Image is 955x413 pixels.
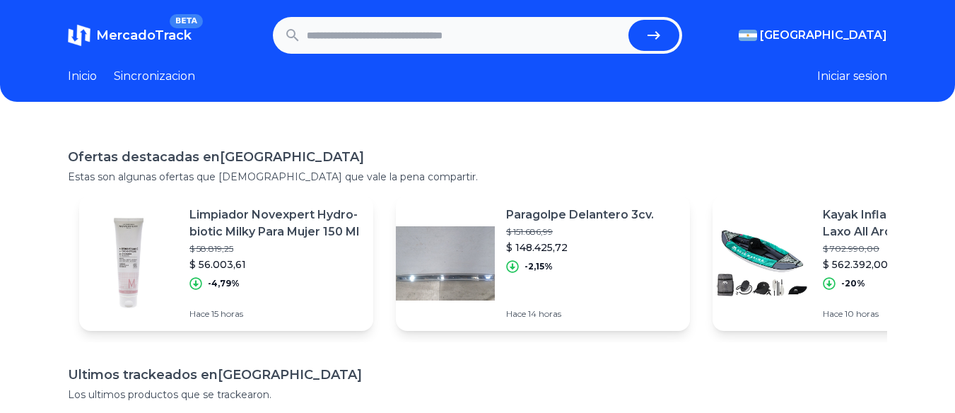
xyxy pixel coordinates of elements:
img: MercadoTrack [68,24,90,47]
img: Featured image [79,214,178,313]
p: Limpiador Novexpert Hydro-biotic Milky Para Mujer 150 Ml [189,206,362,240]
span: MercadoTrack [96,28,192,43]
a: Featured imageParagolpe Delantero 3cv.$ 151.686,99$ 148.425,72-2,15%Hace 14 horas [396,195,690,331]
a: Featured imageLimpiador Novexpert Hydro-biotic Milky Para Mujer 150 Ml$ 58.819,25$ 56.003,61-4,79... [79,195,373,331]
button: [GEOGRAPHIC_DATA] [739,27,887,44]
p: Paragolpe Delantero 3cv. [506,206,654,223]
img: Argentina [739,30,757,41]
p: Los ultimos productos que se trackearon. [68,388,887,402]
p: $ 148.425,72 [506,240,654,255]
button: Iniciar sesion [817,68,887,85]
p: -20% [841,278,865,289]
span: [GEOGRAPHIC_DATA] [760,27,887,44]
p: -4,79% [208,278,240,289]
p: $ 151.686,99 [506,226,654,238]
p: Estas son algunas ofertas que [DEMOGRAPHIC_DATA] que vale la pena compartir. [68,170,887,184]
h1: Ultimos trackeados en [GEOGRAPHIC_DATA] [68,365,887,385]
p: -2,15% [525,261,553,272]
span: BETA [170,14,203,28]
h1: Ofertas destacadas en [GEOGRAPHIC_DATA] [68,147,887,167]
p: Hace 15 horas [189,308,362,320]
p: $ 58.819,25 [189,243,362,255]
p: $ 56.003,61 [189,257,362,272]
a: Sincronizacion [114,68,195,85]
p: Hace 14 horas [506,308,654,320]
a: MercadoTrackBETA [68,24,192,47]
a: Inicio [68,68,97,85]
img: Featured image [396,214,495,313]
img: Featured image [713,214,812,313]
